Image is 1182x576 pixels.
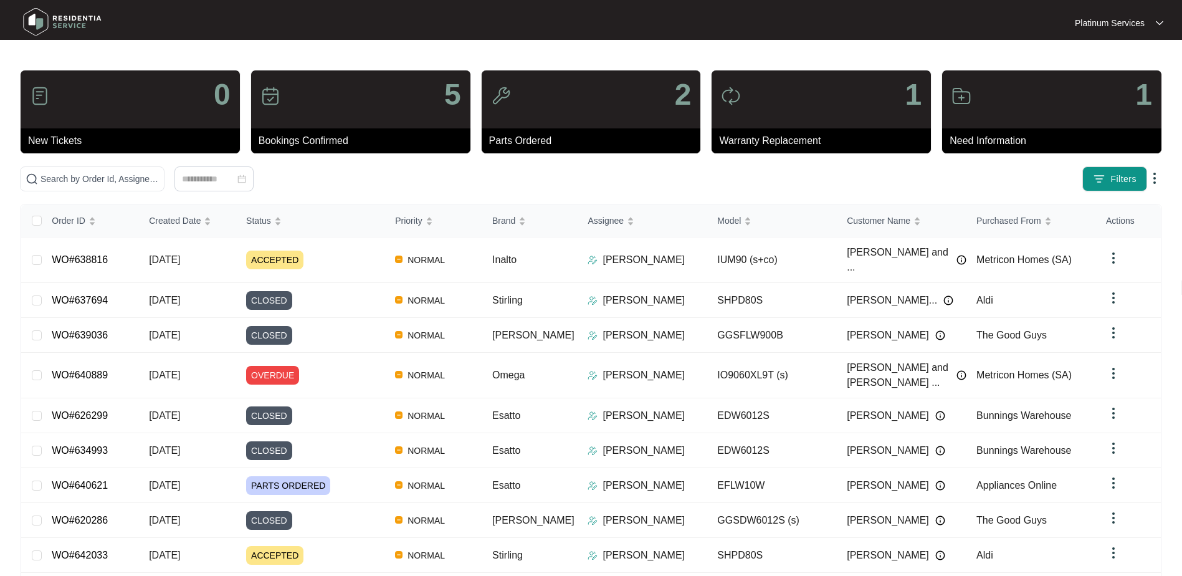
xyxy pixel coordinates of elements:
[707,503,837,538] td: GGSDW6012S (s)
[492,330,574,340] span: [PERSON_NAME]
[395,214,422,228] span: Priority
[491,86,511,106] img: icon
[52,370,108,380] a: WO#640889
[492,515,574,526] span: [PERSON_NAME]
[847,443,929,458] span: [PERSON_NAME]
[1106,441,1121,456] img: dropdown arrow
[588,330,598,340] img: Assigner Icon
[1106,325,1121,340] img: dropdown arrow
[935,550,945,560] img: Info icon
[403,252,450,267] span: NORMAL
[1106,511,1121,526] img: dropdown arrow
[492,295,523,305] span: Stirling
[603,252,685,267] p: [PERSON_NAME]
[603,443,685,458] p: [PERSON_NAME]
[482,204,578,238] th: Brand
[149,330,180,340] span: [DATE]
[395,481,403,489] img: Vercel Logo
[246,326,292,345] span: CLOSED
[492,214,515,228] span: Brand
[588,214,624,228] span: Assignee
[259,133,470,148] p: Bookings Confirmed
[707,204,837,238] th: Model
[492,254,517,265] span: Inalto
[492,550,523,560] span: Stirling
[976,515,1047,526] span: The Good Guys
[52,330,108,340] a: WO#639036
[246,291,292,310] span: CLOSED
[707,433,837,468] td: EDW6012S
[403,443,450,458] span: NORMAL
[588,411,598,421] img: Assigner Icon
[41,172,159,186] input: Search by Order Id, Assignee Name, Customer Name, Brand and Model
[28,133,240,148] p: New Tickets
[847,548,929,563] span: [PERSON_NAME]
[1075,17,1145,29] p: Platinum Services
[707,353,837,398] td: IO9060XL9T (s)
[246,476,330,495] span: PARTS ORDERED
[1135,80,1152,110] p: 1
[246,511,292,530] span: CLOSED
[847,214,910,228] span: Customer Name
[1106,406,1121,421] img: dropdown arrow
[935,446,945,456] img: Info icon
[149,410,180,421] span: [DATE]
[403,478,450,493] span: NORMAL
[30,86,50,106] img: icon
[707,538,837,573] td: SHPD80S
[719,133,931,148] p: Warranty Replacement
[489,133,701,148] p: Parts Ordered
[956,255,966,265] img: Info icon
[588,255,598,265] img: Assigner Icon
[707,318,837,353] td: GGSFLW900B
[976,550,993,560] span: Aldi
[385,204,482,238] th: Priority
[444,80,461,110] p: 5
[395,516,403,524] img: Vercel Logo
[847,293,937,308] span: [PERSON_NAME]...
[492,445,520,456] span: Esatto
[395,256,403,263] img: Vercel Logo
[847,328,929,343] span: [PERSON_NAME]
[603,368,685,383] p: [PERSON_NAME]
[395,411,403,419] img: Vercel Logo
[149,515,180,526] span: [DATE]
[236,204,385,238] th: Status
[603,408,685,423] p: [PERSON_NAME]
[492,410,520,421] span: Esatto
[403,293,450,308] span: NORMAL
[52,515,108,526] a: WO#620286
[149,445,180,456] span: [DATE]
[707,283,837,318] td: SHPD80S
[905,80,922,110] p: 1
[52,550,108,560] a: WO#642033
[52,480,108,491] a: WO#640621
[976,214,1041,228] span: Purchased From
[976,254,1072,265] span: Metricon Homes (SA)
[951,86,971,106] img: icon
[52,214,85,228] span: Order ID
[403,408,450,423] span: NORMAL
[847,513,929,528] span: [PERSON_NAME]
[721,86,741,106] img: icon
[1093,173,1105,185] img: filter icon
[847,360,950,390] span: [PERSON_NAME] and [PERSON_NAME] ...
[149,214,201,228] span: Created Date
[603,293,685,308] p: [PERSON_NAME]
[956,370,966,380] img: Info icon
[935,516,945,526] img: Info icon
[403,548,450,563] span: NORMAL
[403,513,450,528] span: NORMAL
[52,254,108,265] a: WO#638816
[246,366,299,385] span: OVERDUE
[966,204,1096,238] th: Purchased From
[19,3,106,41] img: residentia service logo
[1096,204,1161,238] th: Actions
[943,295,953,305] img: Info icon
[935,411,945,421] img: Info icon
[1106,251,1121,266] img: dropdown arrow
[588,446,598,456] img: Assigner Icon
[1156,20,1163,26] img: dropdown arrow
[707,238,837,283] td: IUM90 (s+co)
[260,86,280,106] img: icon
